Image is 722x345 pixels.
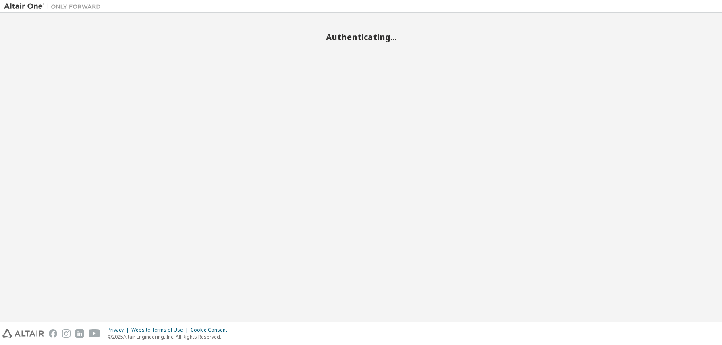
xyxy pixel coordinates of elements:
p: © 2025 Altair Engineering, Inc. All Rights Reserved. [108,333,232,340]
img: altair_logo.svg [2,329,44,338]
div: Website Terms of Use [131,327,191,333]
div: Privacy [108,327,131,333]
img: youtube.svg [89,329,100,338]
img: facebook.svg [49,329,57,338]
h2: Authenticating... [4,32,718,42]
img: Altair One [4,2,105,10]
div: Cookie Consent [191,327,232,333]
img: instagram.svg [62,329,71,338]
img: linkedin.svg [75,329,84,338]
